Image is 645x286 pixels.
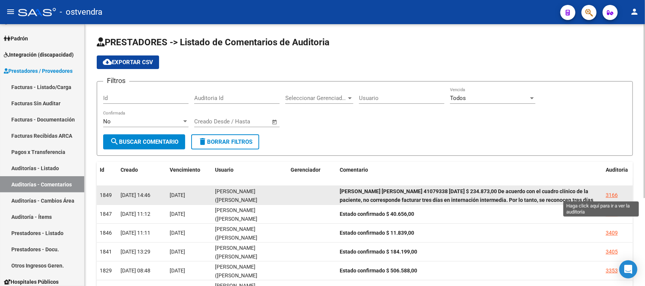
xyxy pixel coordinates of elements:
[619,260,637,278] div: Open Intercom Messenger
[4,34,28,43] span: Padrón
[340,249,417,255] strong: Estado confirmado $ 184.199,00
[170,268,185,274] span: [DATE]
[606,229,618,237] div: 3409
[194,118,225,125] input: Fecha inicio
[121,167,138,173] span: Creado
[4,51,74,59] span: Integración (discapacidad)
[340,188,593,220] strong: [PERSON_NAME] [PERSON_NAME] 41079338 [DATE] $ 234.873,00 De acuerdo con el cuadro clínico de la p...
[97,55,159,69] button: Exportar CSV
[97,162,118,178] datatable-header-cell: Id
[606,191,618,200] div: 3166
[212,162,288,178] datatable-header-cell: Usuario
[215,188,258,220] span: [PERSON_NAME] ([PERSON_NAME][EMAIL_ADDRESS][DOMAIN_NAME])
[121,211,150,217] span: [DATE] 11:12
[103,118,111,125] span: No
[606,210,618,218] div: 3408
[97,37,329,48] span: PRESTADORES -> Listado de Comentarios de Auditoria
[103,57,112,66] mat-icon: cloud_download
[340,268,417,274] strong: Estado confirmado $ 506.588,00
[100,268,112,274] span: 1829
[110,137,119,146] mat-icon: search
[170,167,200,173] span: Vencimiento
[121,230,150,236] span: [DATE] 11:11
[606,248,618,256] div: 3405
[103,59,153,66] span: Exportar CSV
[288,162,337,178] datatable-header-cell: Gerenciador
[198,138,252,145] span: Borrar Filtros
[340,211,414,217] strong: Estado confirmado $ 40.656,00
[100,230,112,236] span: 1846
[103,75,129,86] h3: Filtros
[100,211,112,217] span: 1847
[170,211,185,217] span: [DATE]
[215,207,258,239] span: [PERSON_NAME] ([PERSON_NAME][EMAIL_ADDRESS][DOMAIN_NAME])
[170,230,185,236] span: [DATE]
[170,249,185,255] span: [DATE]
[170,192,185,198] span: [DATE]
[198,137,207,146] mat-icon: delete
[167,162,212,178] datatable-header-cell: Vencimiento
[121,249,150,255] span: [DATE] 13:29
[215,167,234,173] span: Usuario
[121,268,150,274] span: [DATE] 08:48
[118,162,167,178] datatable-header-cell: Creado
[606,266,618,275] div: 3353
[606,167,628,173] span: Auditoria
[285,95,346,101] span: Seleccionar Gerenciador
[232,118,268,125] input: Fecha fin
[100,167,104,173] span: Id
[121,192,150,198] span: [DATE] 14:46
[340,230,414,236] strong: Estado confirmado $ 11.839,00
[6,7,15,16] mat-icon: menu
[630,7,639,16] mat-icon: person
[60,4,102,20] span: - ostvendra
[337,162,603,178] datatable-header-cell: Comentario
[103,134,185,149] button: Buscar Comentario
[340,167,368,173] span: Comentario
[4,67,73,75] span: Prestadores / Proveedores
[4,278,59,286] span: Hospitales Públicos
[215,226,258,258] span: [PERSON_NAME] ([PERSON_NAME][EMAIL_ADDRESS][DOMAIN_NAME])
[100,249,112,255] span: 1841
[191,134,259,149] button: Borrar Filtros
[450,95,466,101] span: Todos
[215,245,258,277] span: [PERSON_NAME] ([PERSON_NAME][EMAIL_ADDRESS][DOMAIN_NAME])
[100,192,112,198] span: 1849
[291,167,320,173] span: Gerenciador
[603,162,633,178] datatable-header-cell: Auditoria
[271,118,279,126] button: Open calendar
[110,138,178,145] span: Buscar Comentario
